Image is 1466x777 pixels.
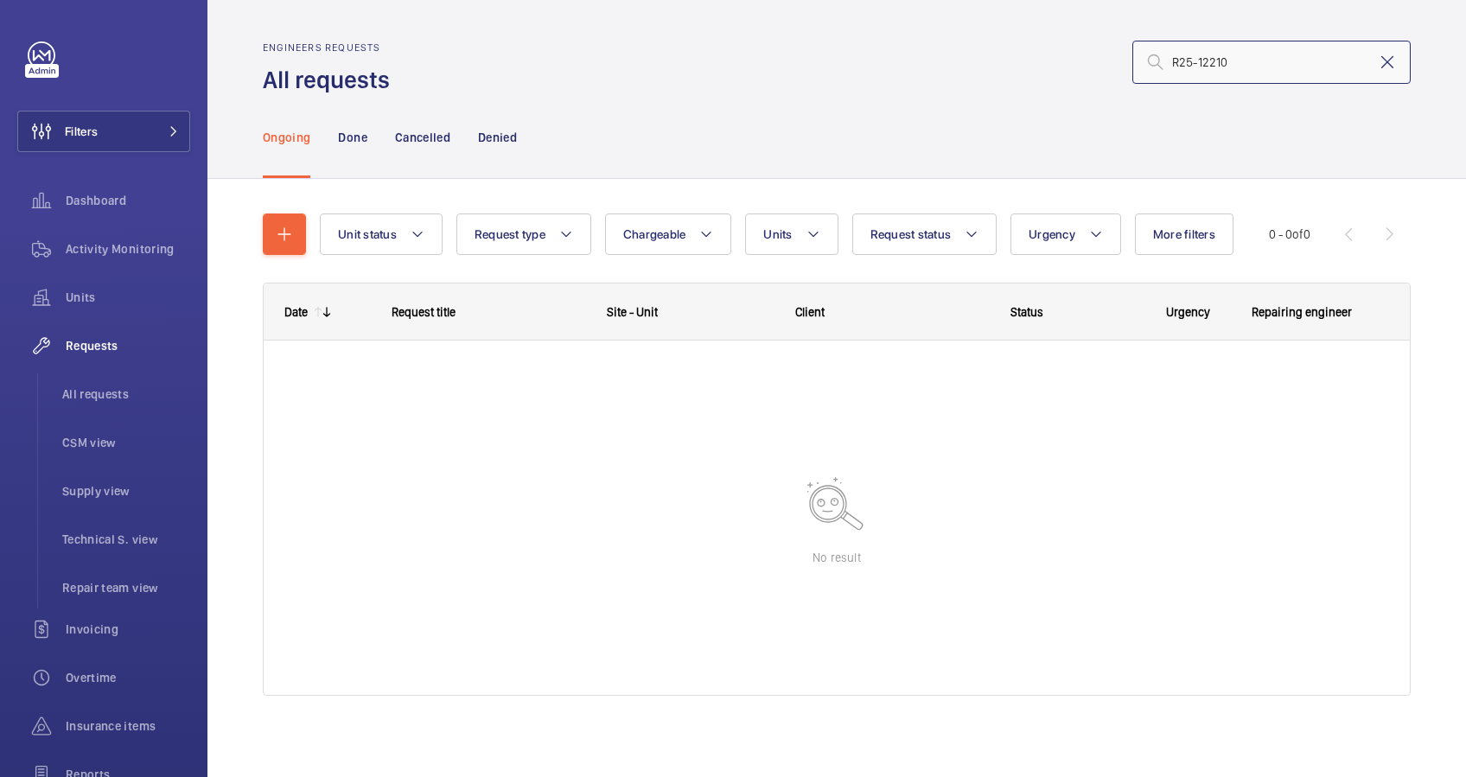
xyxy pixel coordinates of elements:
[263,64,400,96] h1: All requests
[66,669,190,686] span: Overtime
[605,213,732,255] button: Chargeable
[62,579,190,596] span: Repair team view
[392,305,456,319] span: Request title
[1135,213,1233,255] button: More filters
[338,129,366,146] p: Done
[62,385,190,403] span: All requests
[65,123,98,140] span: Filters
[870,227,952,241] span: Request status
[763,227,792,241] span: Units
[1029,227,1075,241] span: Urgency
[607,305,658,319] span: Site - Unit
[1252,305,1352,319] span: Repairing engineer
[66,240,190,258] span: Activity Monitoring
[263,129,310,146] p: Ongoing
[623,227,686,241] span: Chargeable
[1269,228,1310,240] span: 0 - 0 0
[745,213,838,255] button: Units
[1153,227,1215,241] span: More filters
[66,192,190,209] span: Dashboard
[263,41,400,54] h2: Engineers requests
[66,717,190,735] span: Insurance items
[66,621,190,638] span: Invoicing
[1010,305,1043,319] span: Status
[62,531,190,548] span: Technical S. view
[478,129,517,146] p: Denied
[62,482,190,500] span: Supply view
[795,305,825,319] span: Client
[17,111,190,152] button: Filters
[1166,305,1210,319] span: Urgency
[475,227,545,241] span: Request type
[66,289,190,306] span: Units
[284,305,308,319] div: Date
[66,337,190,354] span: Requests
[852,213,998,255] button: Request status
[1132,41,1411,84] input: Search by request number or quote number
[395,129,450,146] p: Cancelled
[338,227,397,241] span: Unit status
[62,434,190,451] span: CSM view
[1292,227,1303,241] span: of
[456,213,591,255] button: Request type
[320,213,443,255] button: Unit status
[1010,213,1121,255] button: Urgency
